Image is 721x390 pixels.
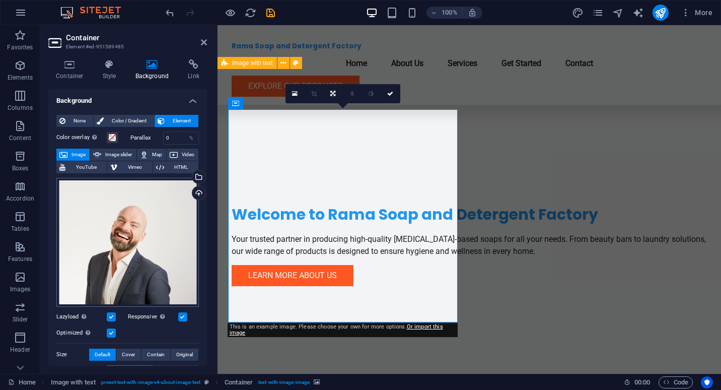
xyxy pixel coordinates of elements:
[120,365,140,377] span: Direction
[6,194,34,203] p: Accordion
[154,365,198,377] button: Custom
[632,7,644,19] i: AI Writer
[257,376,310,388] span: . text-with-image-image
[225,376,253,388] span: Click to select. Double-click to edit
[641,378,643,386] span: :
[632,7,644,19] button: text_generator
[153,161,198,173] button: HTML
[285,84,305,103] a: Select files from the file manager, stock photos, or upload file(s)
[56,178,199,307] div: team-testimonial-man-laughing.jpeg
[228,323,458,337] div: This is an example image. Please choose your own for more options.
[56,132,107,144] label: Color overlay
[362,84,381,103] a: Greyscale
[104,149,133,161] span: Image slider
[167,149,198,161] button: Video
[230,323,443,336] a: Or import this image
[95,349,110,361] span: Default
[181,149,195,161] span: Video
[167,365,185,377] span: Custom
[147,349,165,361] span: Contain
[612,7,624,19] i: Navigator
[343,84,362,103] a: Blur
[51,376,96,388] span: Click to select. Double-click to edit
[51,376,320,388] nav: breadcrumb
[634,376,650,388] span: 00 00
[7,43,33,51] p: Favorites
[107,365,153,377] button: Direction
[572,7,584,19] button: design
[701,376,713,388] button: Usercentrics
[167,161,195,173] span: HTML
[426,7,462,19] button: 100%
[56,311,107,323] label: Lazyload
[155,115,198,127] button: Element
[624,376,651,388] h6: Session time
[128,311,178,323] label: Responsive
[66,42,187,51] h3: Element #ed-951589485
[232,60,273,66] span: Image with text
[56,115,93,127] button: None
[90,149,136,161] button: Image slider
[56,327,107,339] label: Optimized
[8,255,32,263] p: Features
[130,135,163,141] label: Parallax
[224,7,236,19] button: Click here to leave preview mode and continue editing
[314,379,320,385] i: This element contains a background
[180,59,207,81] h4: Link
[137,149,166,161] button: Map
[70,149,87,161] span: Image
[107,161,152,173] button: Vimeo
[8,376,36,388] a: Click to cancel selection. Double-click to open Pages
[94,115,154,127] button: Color / Gradient
[58,7,133,19] img: Editor Logo
[116,349,140,361] button: Cover
[264,7,276,19] button: save
[10,346,30,354] p: Header
[8,74,33,82] p: Elements
[120,161,149,173] span: Vimeo
[95,59,128,81] h4: Style
[164,7,176,19] button: undo
[11,225,29,233] p: Tables
[122,349,135,361] span: Cover
[324,84,343,103] a: Change orientation
[204,379,209,385] i: This element is a customizable preset
[164,7,176,19] i: Undo: Change image (Ctrl+Z)
[592,7,604,19] button: pages
[681,8,712,18] span: More
[12,164,29,172] p: Boxes
[171,349,198,361] button: Original
[68,161,104,173] span: YouTube
[572,7,584,19] i: Design (Ctrl+Alt+Y)
[184,132,198,144] div: %
[13,315,28,323] p: Slider
[8,104,33,112] p: Columns
[663,376,688,388] span: Code
[305,84,324,103] a: Crop mode
[141,349,170,361] button: Contain
[56,149,90,161] button: Image
[265,7,276,19] i: Save (Ctrl+S)
[100,376,200,388] span: . preset-text-with-image-v4-about-image-text
[48,59,95,81] h4: Container
[48,89,207,107] h4: Background
[168,115,195,127] span: Element
[10,285,31,293] p: Images
[107,115,151,127] span: Color / Gradient
[468,8,477,17] i: On resize automatically adjust zoom level to fit chosen device.
[66,33,207,42] h2: Container
[245,7,256,19] i: Reload page
[56,161,107,173] button: YouTube
[151,149,163,161] span: Map
[592,7,604,19] i: Pages (Ctrl+Alt+S)
[655,7,666,19] i: Publish
[176,349,193,361] span: Original
[653,5,669,21] button: publish
[9,134,31,142] p: Content
[659,376,693,388] button: Code
[56,365,107,377] label: Position
[677,5,716,21] button: More
[128,59,181,81] h4: Background
[612,7,624,19] button: navigator
[244,7,256,19] button: reload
